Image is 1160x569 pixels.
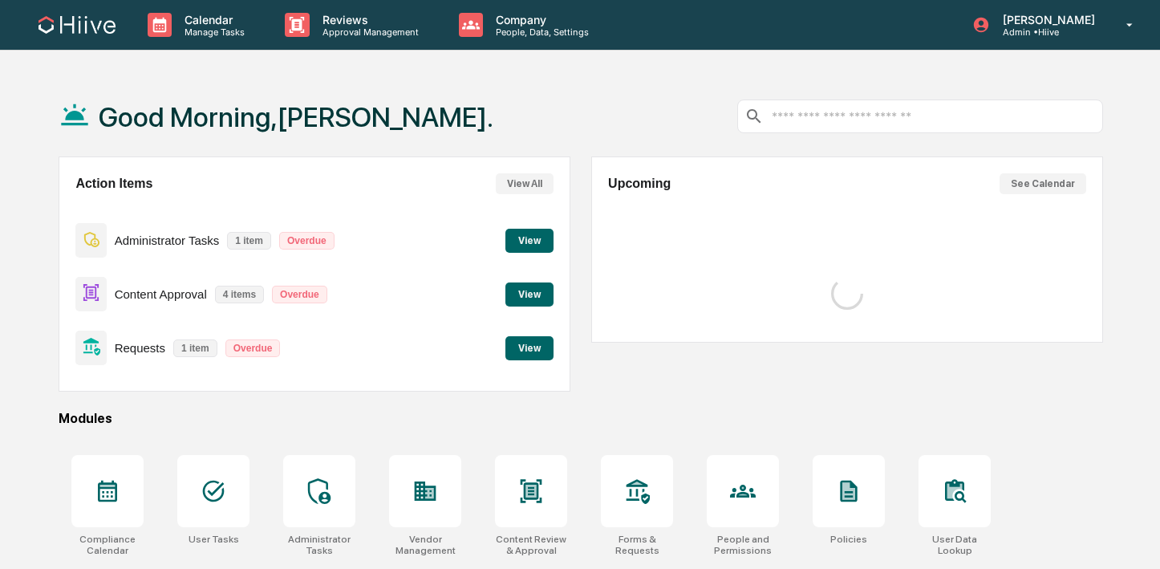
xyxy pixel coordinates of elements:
div: Policies [830,534,867,545]
h1: Good Morning,[PERSON_NAME]. [99,101,493,133]
img: logo [39,16,116,34]
p: Overdue [225,339,281,357]
div: Vendor Management [389,534,461,556]
p: Approval Management [310,26,427,38]
p: Overdue [279,232,335,250]
p: Content Approval [115,287,207,301]
p: 1 item [227,232,271,250]
p: Overdue [272,286,327,303]
p: [PERSON_NAME] [990,13,1103,26]
div: Modules [59,411,1102,426]
h2: Upcoming [608,177,671,191]
div: Administrator Tasks [283,534,355,556]
p: 4 items [215,286,264,303]
div: People and Permissions [707,534,779,556]
button: See Calendar [1000,173,1086,194]
p: Administrator Tasks [115,234,220,247]
a: View [505,232,554,247]
div: Content Review & Approval [495,534,567,556]
div: Compliance Calendar [71,534,144,556]
p: 1 item [173,339,217,357]
a: View [505,286,554,301]
div: User Tasks [189,534,239,545]
p: Admin • Hiive [990,26,1103,38]
p: Calendar [172,13,253,26]
div: Forms & Requests [601,534,673,556]
button: View All [496,173,554,194]
button: View [505,282,554,307]
p: Requests [115,341,165,355]
button: View [505,336,554,360]
div: User Data Lookup [919,534,991,556]
p: Company [483,13,597,26]
a: View [505,339,554,355]
h2: Action Items [75,177,152,191]
p: Reviews [310,13,427,26]
button: View [505,229,554,253]
p: People, Data, Settings [483,26,597,38]
p: Manage Tasks [172,26,253,38]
